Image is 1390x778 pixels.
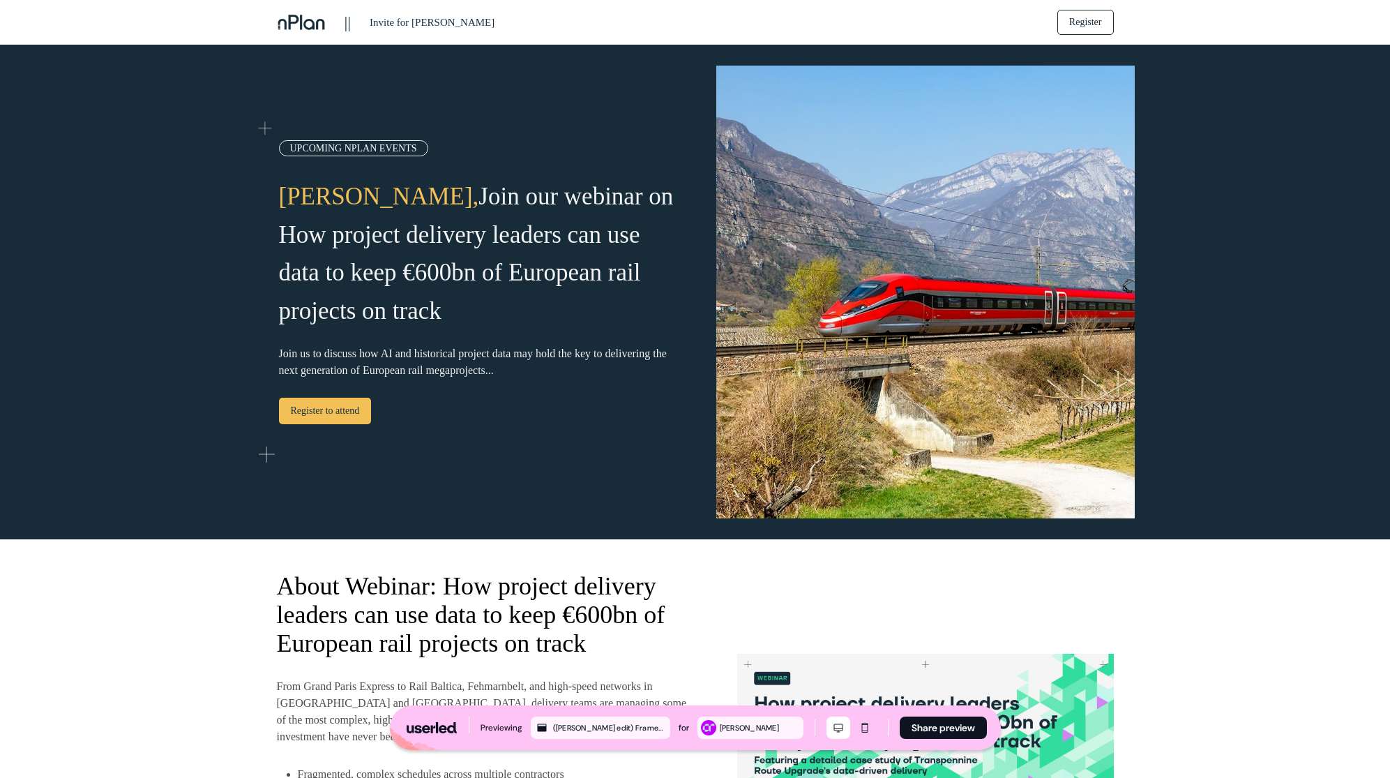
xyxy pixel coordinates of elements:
span: || [345,13,352,31]
span: UPCOMING NPLAN EVENTS [290,143,417,154]
button: Desktop mode [826,717,850,739]
div: ([PERSON_NAME] edit) Framework: Blocks [553,721,667,734]
div: [PERSON_NAME] [720,721,801,734]
span: Join our webinar on [478,183,673,210]
span: Join us to discuss how AI and historical project data may hold the key to delivering the next gen... [279,347,667,376]
p: From Grand Paris Express to Rail Baltica, Fehmarnbelt, and high-speed networks in [GEOGRAPHIC_DAT... [277,678,695,745]
button: Share preview [900,717,987,739]
div: Previewing [481,721,522,735]
div: for [679,721,689,735]
span: About Webinar: How project delivery leaders can use data to keep €600bn of European rail projects... [277,572,665,657]
button: Register [1057,10,1114,35]
span: How project delivery leaders can use data to keep €600bn of European rail projects on track [279,221,641,325]
span: [PERSON_NAME] [279,183,473,210]
p: Invite for [PERSON_NAME] [370,16,494,29]
button: Register to attend [279,398,372,424]
span: , [473,183,479,210]
button: Mobile mode [853,717,877,739]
